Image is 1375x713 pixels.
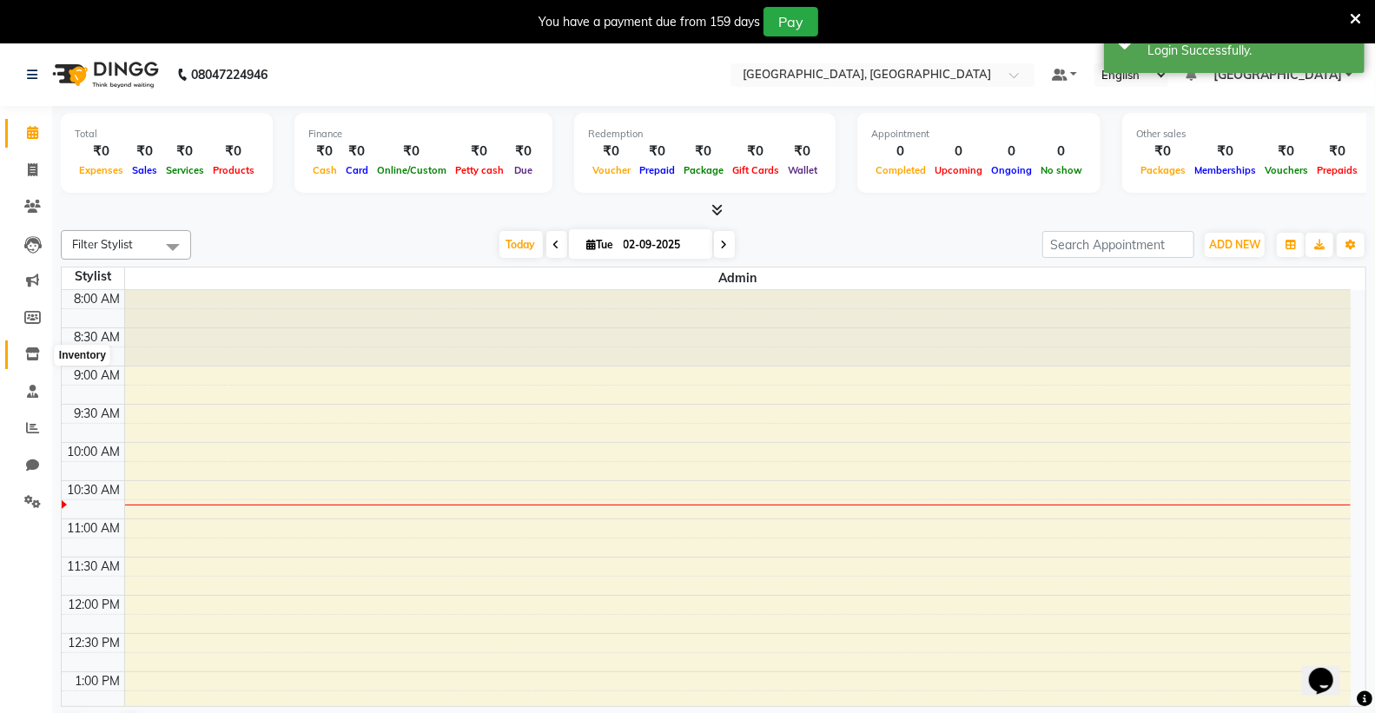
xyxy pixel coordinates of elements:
div: ₹0 [1190,142,1260,162]
div: ₹0 [451,142,508,162]
div: ₹0 [635,142,679,162]
span: Memberships [1190,164,1260,176]
div: Stylist [62,267,124,286]
span: Packages [1136,164,1190,176]
span: Filter Stylist [72,237,133,251]
span: Admin [125,267,1352,289]
span: Services [162,164,208,176]
div: ₹0 [162,142,208,162]
div: ₹0 [1136,142,1190,162]
div: Appointment [871,127,1087,142]
div: ₹0 [308,142,341,162]
span: Sales [128,164,162,176]
input: Search Appointment [1042,231,1194,258]
span: Tue [583,238,618,251]
button: Pay [764,7,818,36]
div: ₹0 [341,142,373,162]
button: ADD NEW [1205,233,1265,257]
span: Cash [308,164,341,176]
div: ₹0 [1260,142,1312,162]
div: Redemption [588,127,822,142]
div: 9:00 AM [71,366,124,385]
span: Card [341,164,373,176]
div: ₹0 [508,142,539,162]
div: 0 [987,142,1036,162]
iframe: chat widget [1302,644,1358,696]
div: ₹0 [728,142,783,162]
div: 11:30 AM [64,558,124,576]
div: ₹0 [1312,142,1362,162]
span: Prepaids [1312,164,1362,176]
div: 12:30 PM [65,634,124,652]
b: 08047224946 [191,50,268,99]
div: 10:00 AM [64,443,124,461]
span: Expenses [75,164,128,176]
span: Due [510,164,537,176]
span: Ongoing [987,164,1036,176]
div: ₹0 [783,142,822,162]
span: Gift Cards [728,164,783,176]
div: 0 [930,142,987,162]
div: 9:30 AM [71,405,124,423]
span: Upcoming [930,164,987,176]
div: 1:00 PM [72,672,124,690]
span: Package [679,164,728,176]
input: 2025-09-02 [618,232,705,258]
span: ADD NEW [1209,238,1260,251]
div: Finance [308,127,539,142]
div: ₹0 [588,142,635,162]
div: 8:30 AM [71,328,124,347]
div: ₹0 [373,142,451,162]
span: Completed [871,164,930,176]
div: 11:00 AM [64,519,124,538]
span: Today [499,231,543,258]
span: [GEOGRAPHIC_DATA] [1213,66,1342,84]
span: Prepaid [635,164,679,176]
div: Login Successfully. [1147,42,1352,60]
div: 12:00 PM [65,596,124,614]
span: Wallet [783,164,822,176]
div: ₹0 [128,142,162,162]
div: ₹0 [75,142,128,162]
span: Products [208,164,259,176]
div: 0 [1036,142,1087,162]
div: ₹0 [679,142,728,162]
div: ₹0 [208,142,259,162]
img: logo [44,50,163,99]
div: You have a payment due from 159 days [539,13,760,31]
div: 0 [871,142,930,162]
div: Total [75,127,259,142]
span: Petty cash [451,164,508,176]
span: Voucher [588,164,635,176]
span: Online/Custom [373,164,451,176]
span: No show [1036,164,1087,176]
span: Vouchers [1260,164,1312,176]
div: Inventory [55,346,110,366]
div: 10:30 AM [64,481,124,499]
div: 8:00 AM [71,290,124,308]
